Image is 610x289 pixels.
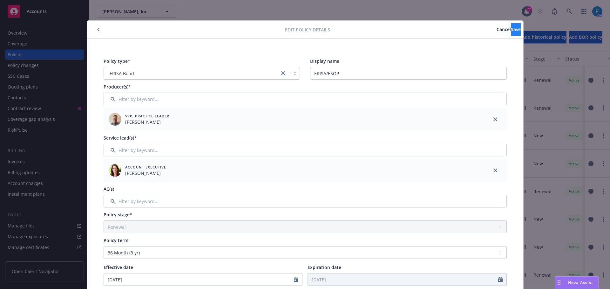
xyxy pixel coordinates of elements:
[308,273,498,286] input: MM/DD/YYYY
[498,277,503,282] svg: Calendar
[110,70,134,77] span: ERISA Bond
[107,70,276,77] span: ERISA Bond
[491,167,499,174] a: close
[568,280,593,285] span: Nova Assist
[104,273,294,286] input: MM/DD/YYYY
[104,186,114,192] span: AC(s)
[497,23,511,36] button: Cancel
[125,119,169,125] span: [PERSON_NAME]
[555,276,599,289] button: Nova Assist
[104,237,128,243] span: Policy term
[279,69,287,77] a: close
[294,277,298,282] svg: Calendar
[511,23,521,36] button: Save
[125,113,169,119] span: SVP, Practice Leader
[497,26,511,32] span: Cancel
[109,164,121,177] img: employee photo
[104,212,132,218] span: Policy stage*
[285,26,330,33] span: Edit policy details
[104,135,137,141] span: Service lead(s)*
[555,277,563,289] div: Drag to move
[310,58,339,64] span: Display name
[308,264,341,270] span: Expiration date
[104,58,130,64] span: Policy type*
[125,170,166,176] span: [PERSON_NAME]
[104,264,133,270] span: Effective date
[104,84,131,90] span: Producer(s)*
[109,113,121,126] img: employee photo
[125,164,166,170] span: Account Executive
[491,115,499,123] a: close
[104,195,507,207] input: Filter by keyword...
[104,144,507,156] input: Filter by keyword...
[511,26,521,32] span: Save
[104,93,507,105] input: Filter by keyword...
